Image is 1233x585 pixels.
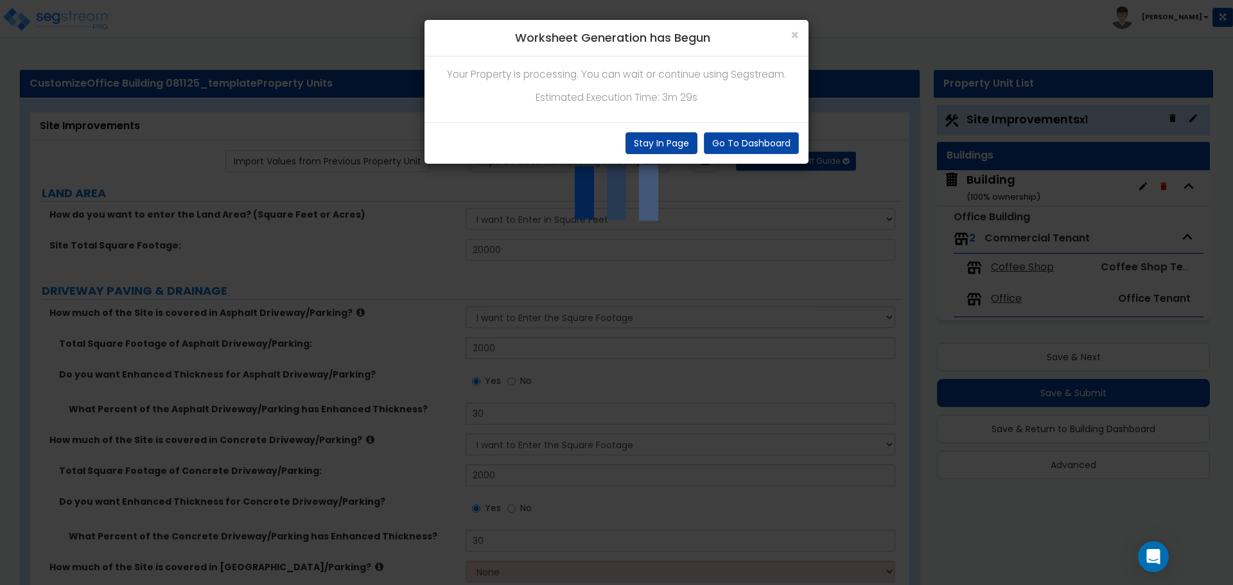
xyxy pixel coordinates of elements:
[625,132,697,154] button: Stay In Page
[791,26,799,44] span: ×
[791,28,799,42] button: Close
[434,89,799,106] p: Estimated Execution Time: 3m 29s
[1138,541,1169,572] div: Open Intercom Messenger
[434,66,799,83] p: Your Property is processing. You can wait or continue using Segstream.
[434,30,799,46] h4: Worksheet Generation has Begun
[704,132,799,154] button: Go To Dashboard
